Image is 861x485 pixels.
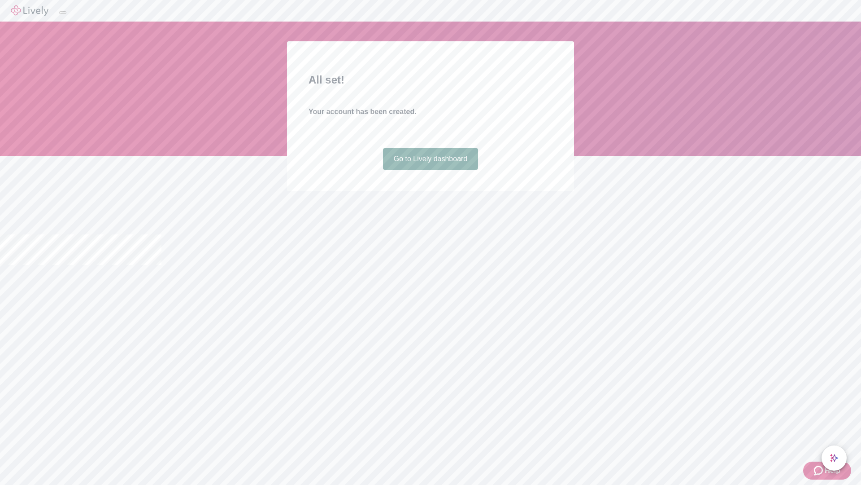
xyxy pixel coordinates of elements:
[59,11,66,14] button: Log out
[822,445,847,471] button: chat
[309,106,552,117] h4: Your account has been created.
[383,148,478,170] a: Go to Lively dashboard
[825,465,840,476] span: Help
[814,465,825,476] svg: Zendesk support icon
[830,454,839,463] svg: Lively AI Assistant
[11,5,48,16] img: Lively
[309,72,552,88] h2: All set!
[803,462,851,480] button: Zendesk support iconHelp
